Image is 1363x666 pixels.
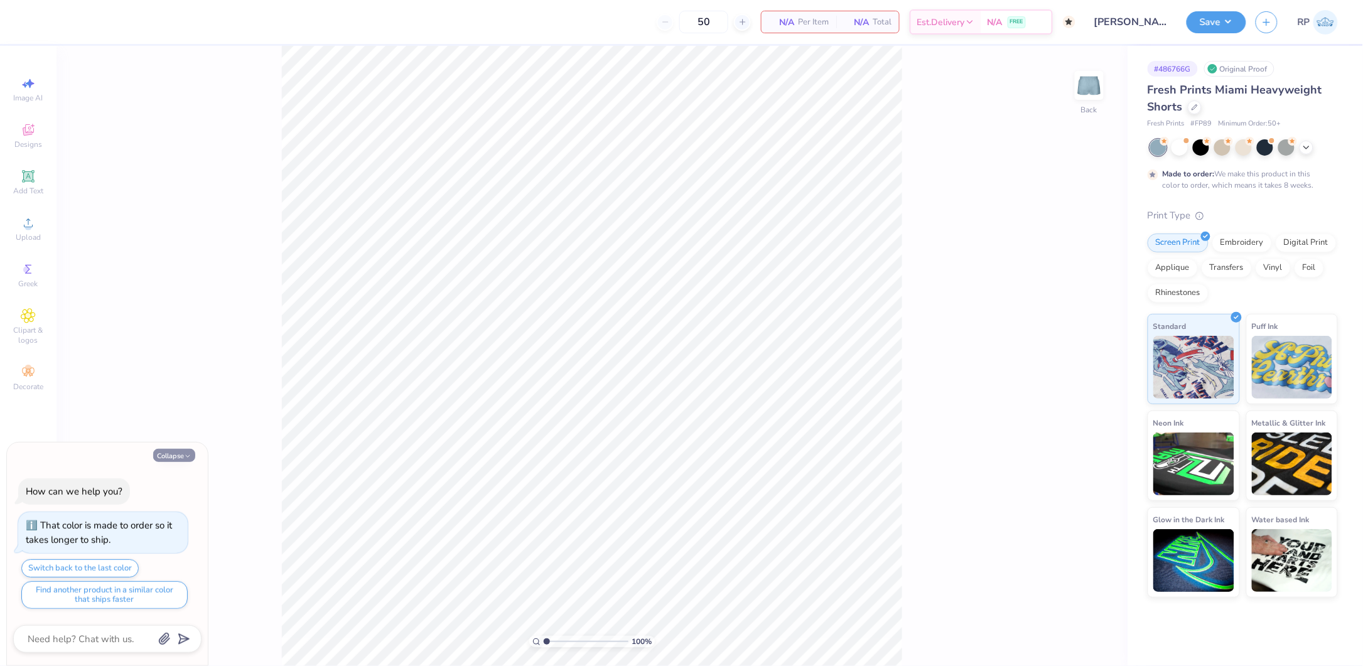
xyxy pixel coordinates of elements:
span: Per Item [798,16,829,29]
div: Foil [1295,259,1324,277]
img: Water based Ink [1252,529,1333,592]
span: Fresh Prints [1148,119,1185,129]
span: Neon Ink [1153,416,1184,429]
button: Save [1187,11,1246,33]
span: Glow in the Dark Ink [1153,513,1225,526]
span: N/A [769,16,794,29]
span: Standard [1153,320,1187,333]
img: Metallic & Glitter Ink [1252,432,1333,495]
div: Print Type [1148,208,1338,223]
span: Puff Ink [1252,320,1278,333]
img: Back [1077,73,1102,98]
span: Minimum Order: 50 + [1219,119,1281,129]
span: Upload [16,232,41,242]
a: RP [1298,10,1338,35]
span: FREE [1010,18,1023,26]
img: Glow in the Dark Ink [1153,529,1234,592]
span: Fresh Prints Miami Heavyweight Shorts [1148,82,1322,114]
input: – – [679,11,728,33]
div: Vinyl [1256,259,1291,277]
span: N/A [988,16,1003,29]
span: Clipart & logos [6,325,50,345]
span: Decorate [13,382,43,392]
div: # 486766G [1148,61,1198,77]
span: N/A [844,16,869,29]
div: Embroidery [1212,234,1272,252]
div: Transfers [1202,259,1252,277]
span: Image AI [14,93,43,103]
div: Back [1081,104,1097,115]
img: Neon Ink [1153,432,1234,495]
div: Applique [1148,259,1198,277]
span: Greek [19,279,38,289]
div: Digital Print [1276,234,1337,252]
button: Collapse [153,449,195,462]
strong: Made to order: [1163,169,1215,179]
div: Screen Print [1148,234,1209,252]
img: Puff Ink [1252,336,1333,399]
span: # FP89 [1191,119,1212,129]
span: Est. Delivery [917,16,965,29]
span: Add Text [13,186,43,196]
button: Find another product in a similar color that ships faster [21,581,188,609]
span: 100 % [632,636,652,647]
div: That color is made to order so it takes longer to ship. [26,519,172,546]
div: Rhinestones [1148,284,1209,303]
span: Water based Ink [1252,513,1310,526]
input: Untitled Design [1085,9,1177,35]
div: How can we help you? [26,485,122,498]
img: Standard [1153,336,1234,399]
span: RP [1298,15,1310,30]
span: Metallic & Glitter Ink [1252,416,1326,429]
div: Original Proof [1204,61,1274,77]
div: We make this product in this color to order, which means it takes 8 weeks. [1163,168,1317,191]
img: Rose Pineda [1313,10,1338,35]
button: Switch back to the last color [21,559,139,577]
span: Designs [14,139,42,149]
span: Total [873,16,892,29]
